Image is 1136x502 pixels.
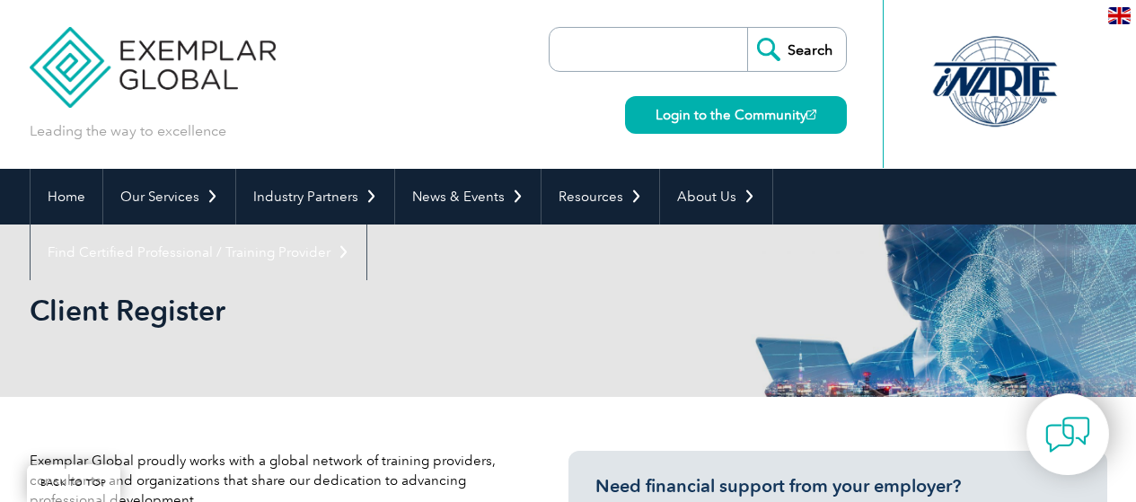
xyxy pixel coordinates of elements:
[542,169,659,225] a: Resources
[806,110,816,119] img: open_square.png
[236,169,394,225] a: Industry Partners
[395,169,541,225] a: News & Events
[30,296,784,325] h2: Client Register
[30,121,226,141] p: Leading the way to excellence
[747,28,846,71] input: Search
[1045,412,1090,457] img: contact-chat.png
[31,169,102,225] a: Home
[27,464,120,502] a: BACK TO TOP
[31,225,366,280] a: Find Certified Professional / Training Provider
[103,169,235,225] a: Our Services
[625,96,847,134] a: Login to the Community
[1108,7,1131,24] img: en
[595,475,1080,498] h3: Need financial support from your employer?
[660,169,772,225] a: About Us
